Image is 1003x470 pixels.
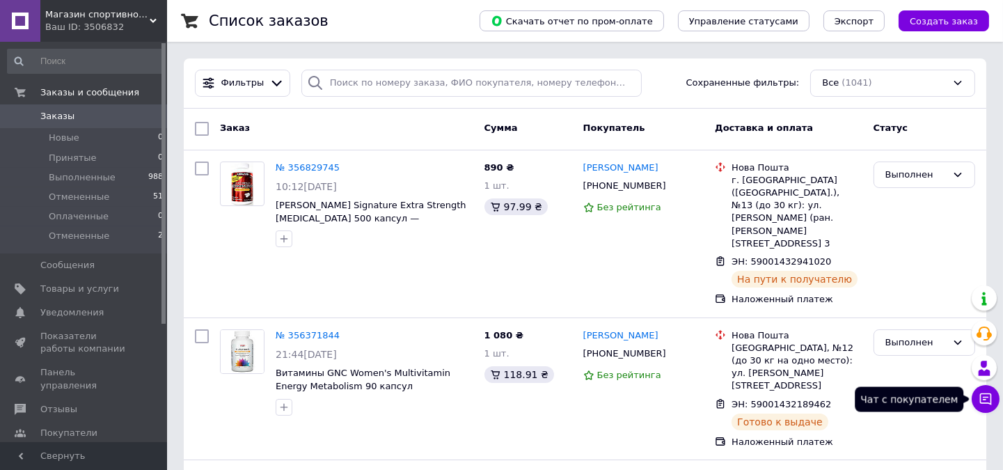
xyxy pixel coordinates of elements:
span: Сохраненные фильтры: [686,77,800,90]
span: Без рейтинга [597,202,661,212]
span: 0 [158,132,163,144]
span: 51 [153,191,163,203]
a: [PERSON_NAME] [583,162,658,175]
span: Сообщения [40,259,95,272]
span: 2 [158,230,163,242]
span: Заказ [220,123,250,133]
span: 890 ₴ [484,162,514,173]
button: Экспорт [823,10,885,31]
button: Чат с покупателем [972,385,1000,413]
input: Поиск [7,49,164,74]
div: 118.91 ₴ [484,366,554,383]
span: Фильтры [221,77,264,90]
div: [GEOGRAPHIC_DATA], №12 (до 30 кг на одно место): ул. [PERSON_NAME][STREET_ADDRESS] [732,342,862,393]
div: Наложенный платеж [732,436,862,448]
span: Управление статусами [689,16,798,26]
span: 1 080 ₴ [484,330,523,340]
a: Фото товару [220,162,264,206]
button: Создать заказ [899,10,989,31]
span: Уведомления [40,306,104,319]
span: 0 [158,152,163,164]
div: Чат с покупателем [855,387,963,412]
span: 1 шт. [484,348,510,359]
div: Нова Пошта [732,162,862,174]
span: Экспорт [835,16,874,26]
div: Наложенный платеж [732,293,862,306]
a: [PERSON_NAME] [583,329,658,343]
button: Скачать отчет по пром-оплате [480,10,664,31]
div: Ваш ID: 3506832 [45,21,167,33]
span: ЭН: 59001432941020 [732,256,831,267]
span: Заказы [40,110,74,123]
span: Товары и услуги [40,283,119,295]
span: 1 шт. [484,180,510,191]
span: Новые [49,132,79,144]
div: [PHONE_NUMBER] [581,345,669,363]
span: Оплаченные [49,210,109,223]
h1: Список заказов [209,13,329,29]
div: [PHONE_NUMBER] [581,177,669,195]
a: № 356829745 [276,162,340,173]
span: 0 [158,210,163,223]
span: 10:12[DATE] [276,181,337,192]
div: Нова Пошта [732,329,862,342]
span: Заказы и сообщения [40,86,139,99]
a: [PERSON_NAME] Signature Extra Strength [MEDICAL_DATA] 500 капсул — эффективное обезболивание и сн... [276,200,466,249]
span: Создать заказ [910,16,978,26]
span: Скачать отчет по пром-оплате [491,15,653,27]
span: 21:44[DATE] [276,349,337,360]
span: Покупатель [583,123,645,133]
a: Создать заказ [885,15,989,26]
div: Выполнен [885,336,947,350]
span: (1041) [842,77,871,88]
span: Выполненные [49,171,116,184]
span: Отзывы [40,403,77,416]
img: Фото товару [231,162,253,205]
span: ЭН: 59001432189462 [732,399,831,409]
span: Отмененные [49,191,109,203]
button: Управление статусами [678,10,809,31]
span: Панель управления [40,366,129,391]
span: Статус [874,123,908,133]
a: Фото товару [220,329,264,374]
div: г. [GEOGRAPHIC_DATA] ([GEOGRAPHIC_DATA].), №13 (до 30 кг): ул. [PERSON_NAME] (ран. [PERSON_NAME][... [732,174,862,250]
span: Сумма [484,123,518,133]
div: Выполнен [885,168,947,182]
span: Магазин спортивного питания - Fit Magazine [45,8,150,21]
a: № 356371844 [276,330,340,340]
input: Поиск по номеру заказа, ФИО покупателя, номеру телефона, Email, номеру накладной [301,70,642,97]
div: 97.99 ₴ [484,198,548,215]
div: На пути к получателю [732,271,858,288]
span: Все [822,77,839,90]
div: Готово к выдаче [732,414,828,430]
span: Доставка и оплата [715,123,813,133]
img: Фото товару [221,330,264,373]
a: Витамины GNC Women's Multivitamin Energy Metabolism 90 капсул Мультикомплекс для женщин [276,368,450,404]
span: Отмененные [49,230,109,242]
span: Покупатели [40,427,97,439]
span: Без рейтинга [597,370,661,380]
span: Показатели работы компании [40,330,129,355]
span: 988 [148,171,163,184]
span: Принятые [49,152,97,164]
